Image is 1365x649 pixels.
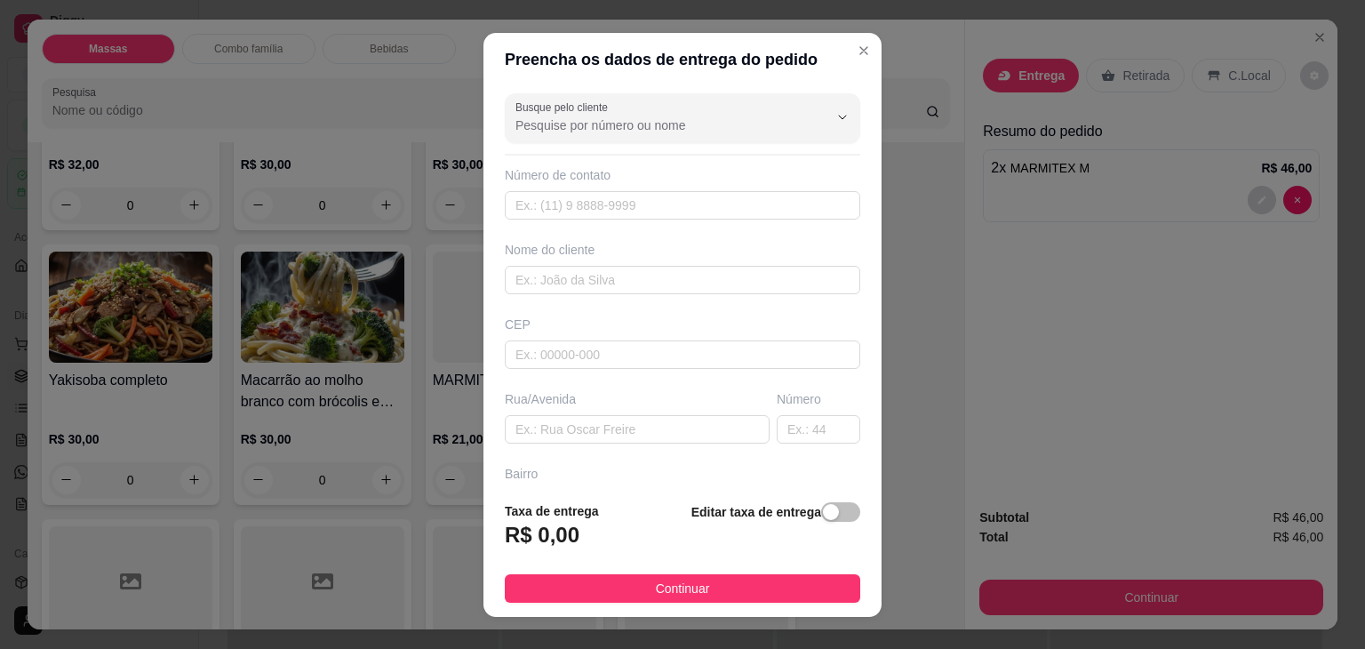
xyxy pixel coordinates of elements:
[505,574,860,603] button: Continuar
[505,521,579,549] h3: R$ 0,00
[505,316,860,333] div: CEP
[505,390,770,408] div: Rua/Avenida
[505,465,860,483] div: Bairro
[656,579,710,598] span: Continuar
[505,266,860,294] input: Ex.: João da Silva
[505,504,599,518] strong: Taxa de entrega
[505,191,860,220] input: Ex.: (11) 9 8888-9999
[505,241,860,259] div: Nome do cliente
[505,166,860,184] div: Número de contato
[850,36,878,65] button: Close
[515,100,614,115] label: Busque pelo cliente
[483,33,882,86] header: Preencha os dados de entrega do pedido
[505,341,860,369] input: Ex.: 00000-000
[777,390,860,408] div: Número
[828,103,857,132] button: Show suggestions
[515,116,800,134] input: Busque pelo cliente
[777,415,860,444] input: Ex.: 44
[691,505,821,519] strong: Editar taxa de entrega
[505,415,770,444] input: Ex.: Rua Oscar Freire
